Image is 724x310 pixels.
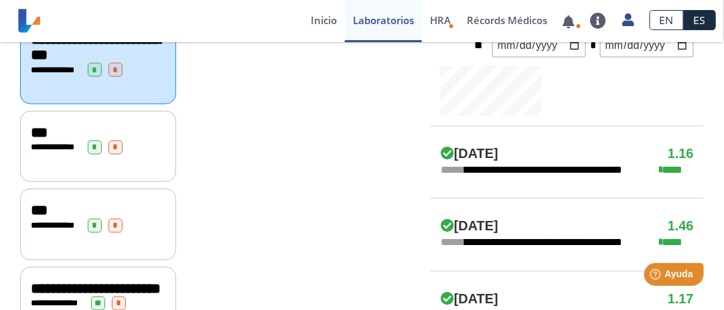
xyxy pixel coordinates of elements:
h4: [DATE] [441,219,498,235]
iframe: Help widget launcher [605,258,709,295]
h4: [DATE] [441,292,498,308]
a: EN [650,10,684,30]
h4: 1.17 [668,292,694,308]
a: ES [684,10,716,30]
h4: 1.16 [668,147,694,163]
input: mm/dd/yyyy [492,33,586,57]
h4: [DATE] [441,147,498,163]
input: mm/dd/yyyy [600,33,694,57]
h4: 1.46 [668,219,694,235]
span: HRA [430,13,451,27]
